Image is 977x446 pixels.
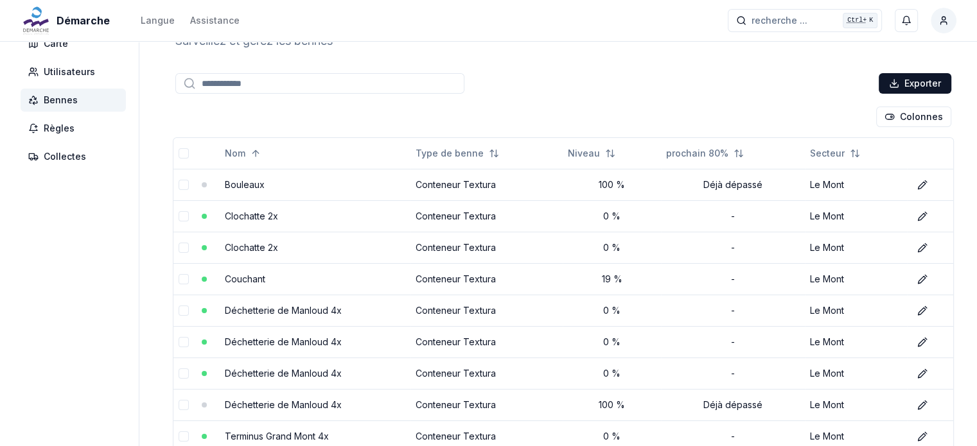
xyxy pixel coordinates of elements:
[805,169,907,200] td: Le Mont
[658,143,752,164] button: Not sorted. Click to sort ascending.
[666,241,800,254] div: -
[416,147,484,160] span: Type de benne
[666,210,800,223] div: -
[802,143,868,164] button: Not sorted. Click to sort ascending.
[568,147,600,160] span: Niveau
[805,389,907,420] td: Le Mont
[21,13,115,28] a: Démarche
[666,430,800,443] div: -
[44,150,86,163] span: Collectes
[410,232,563,263] td: Conteneur Textura
[141,13,175,28] button: Langue
[225,242,278,253] a: Clochatte 2x
[666,336,800,348] div: -
[44,37,68,50] span: Carte
[728,9,882,32] button: recherche ...Ctrl+K
[410,200,563,232] td: Conteneur Textura
[568,304,656,317] div: 0 %
[568,430,656,443] div: 0 %
[179,431,189,442] button: select-row
[805,357,907,389] td: Le Mont
[410,326,563,357] td: Conteneur Textura
[141,14,175,27] div: Langue
[44,122,75,135] span: Règles
[805,263,907,295] td: Le Mont
[21,117,131,140] a: Règles
[410,169,563,200] td: Conteneur Textura
[225,368,342,379] a: Déchetterie de Manloud 4x
[810,147,845,160] span: Secteur
[179,400,189,410] button: select-row
[225,305,342,316] a: Déchetterie de Manloud 4x
[568,336,656,348] div: 0 %
[190,13,240,28] a: Assistance
[666,147,728,160] span: prochain 80%
[44,94,78,107] span: Bennes
[568,273,656,286] div: 19 %
[752,14,807,27] span: recherche ...
[179,180,189,190] button: select-row
[879,73,951,94] button: Exporter
[179,211,189,221] button: select-row
[805,232,907,263] td: Le Mont
[560,143,623,164] button: Not sorted. Click to sort ascending.
[568,210,656,223] div: 0 %
[805,326,907,357] td: Le Mont
[225,273,265,284] a: Couchant
[225,179,265,190] a: Bouleaux
[225,399,342,410] a: Déchetterie de Manloud 4x
[179,305,189,316] button: select-row
[225,210,278,221] a: Clochatte 2x
[876,107,951,127] button: Cocher les colonnes
[410,357,563,389] td: Conteneur Textura
[805,200,907,232] td: Le Mont
[666,367,800,380] div: -
[666,178,800,191] div: Déjà dépassé
[805,295,907,326] td: Le Mont
[408,143,507,164] button: Not sorted. Click to sort ascending.
[44,65,95,78] span: Utilisateurs
[179,274,189,284] button: select-row
[21,60,131,83] a: Utilisateurs
[21,89,131,112] a: Bennes
[568,241,656,254] div: 0 %
[225,336,342,347] a: Déchetterie de Manloud 4x
[179,243,189,253] button: select-row
[21,32,131,55] a: Carte
[21,145,131,168] a: Collectes
[666,273,800,286] div: -
[666,399,800,411] div: Déjà dépassé
[568,178,656,191] div: 100 %
[666,304,800,317] div: -
[57,13,110,28] span: Démarche
[217,143,268,164] button: Sorted ascending. Click to sort descending.
[179,148,189,159] button: select-all
[225,431,329,442] a: Terminus Grand Mont 4x
[568,367,656,380] div: 0 %
[410,389,563,420] td: Conteneur Textura
[410,295,563,326] td: Conteneur Textura
[179,337,189,347] button: select-row
[21,5,51,36] img: Démarche Logo
[568,399,656,411] div: 100 %
[225,147,245,160] span: Nom
[179,368,189,379] button: select-row
[410,263,563,295] td: Conteneur Textura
